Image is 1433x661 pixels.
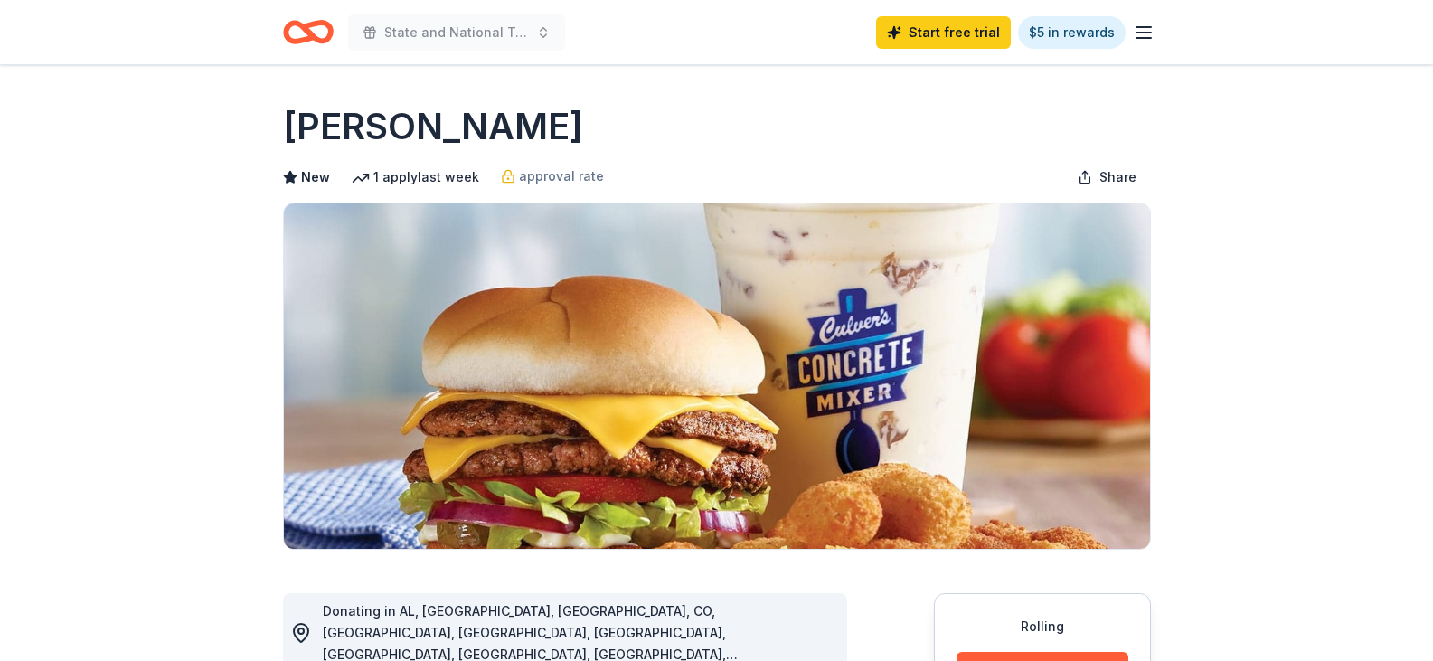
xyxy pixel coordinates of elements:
span: New [301,166,330,188]
a: $5 in rewards [1018,16,1126,49]
span: Share [1099,166,1136,188]
button: Share [1063,159,1151,195]
div: Rolling [957,616,1128,637]
button: State and National Testing [348,14,565,51]
a: Home [283,11,334,53]
span: State and National Testing [384,22,529,43]
img: Image for Culver's [284,203,1150,549]
a: Start free trial [876,16,1011,49]
a: approval rate [501,165,604,187]
h1: [PERSON_NAME] [283,101,583,152]
span: approval rate [519,165,604,187]
div: 1 apply last week [352,166,479,188]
